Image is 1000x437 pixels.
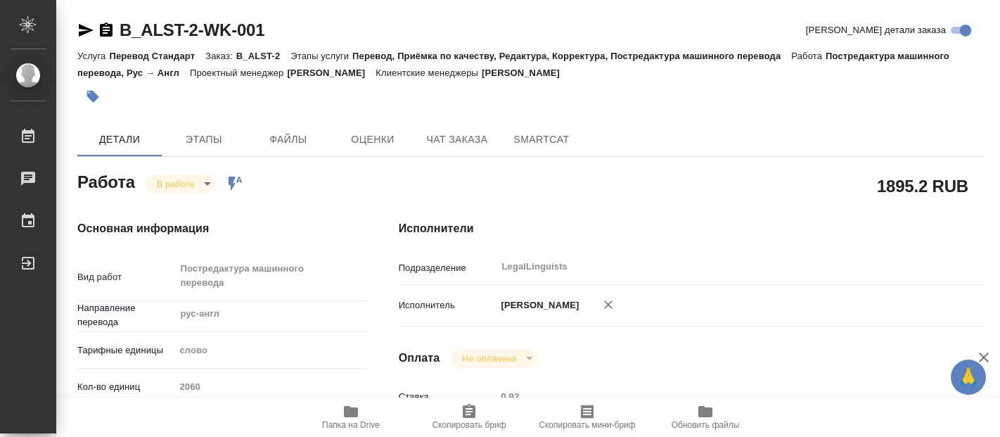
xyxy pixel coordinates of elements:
span: Скопировать бриф [432,420,506,430]
div: В работе [451,349,537,368]
p: Подразделение [399,261,496,275]
p: [PERSON_NAME] [496,298,579,312]
button: Скопировать бриф [410,398,528,437]
button: Не оплачена [458,353,520,365]
p: Кол-во единиц [77,380,174,394]
button: Удалить исполнителя [593,289,624,320]
input: Пустое поле [174,376,369,397]
p: Ставка [399,390,496,404]
span: Обновить файлы [672,420,740,430]
h4: Основная информация [77,220,342,237]
button: 🙏 [951,360,986,395]
button: Добавить тэг [77,81,108,112]
h2: Работа [77,168,135,194]
button: В работе [153,178,199,190]
p: Работа [791,51,826,61]
a: B_ALST-2-WK-001 [120,20,264,39]
span: Чат заказа [423,131,491,148]
p: Этапы услуги [290,51,352,61]
span: 🙏 [956,362,980,392]
p: Направление перевода [77,301,174,329]
span: Детали [86,131,153,148]
p: Вид работ [77,270,174,284]
span: SmartCat [508,131,575,148]
button: Скопировать ссылку [98,22,115,39]
button: Обновить файлы [646,398,764,437]
p: [PERSON_NAME] [482,68,570,78]
button: Папка на Drive [292,398,410,437]
p: [PERSON_NAME] [287,68,376,78]
span: Скопировать мини-бриф [539,420,635,430]
p: Перевод Стандарт [109,51,205,61]
p: Исполнитель [399,298,496,312]
p: Перевод, Приёмка по качеству, Редактура, Корректура, Постредактура машинного перевода [352,51,791,61]
button: Скопировать ссылку для ЯМессенджера [77,22,94,39]
p: Тарифные единицы [77,343,174,357]
span: Оценки [339,131,406,148]
span: Файлы [255,131,322,148]
span: Этапы [170,131,238,148]
input: Пустое поле [496,386,936,407]
p: Клиентские менеджеры [376,68,482,78]
div: слово [174,338,369,362]
p: Проектный менеджер [190,68,287,78]
h4: Исполнители [399,220,985,237]
span: Папка на Drive [322,420,380,430]
span: [PERSON_NAME] детали заказа [806,23,946,37]
h2: 1895.2 RUB [877,174,968,198]
div: В работе [146,175,216,194]
h4: Оплата [399,350,440,367]
p: Услуга [77,51,109,61]
button: Скопировать мини-бриф [528,398,646,437]
p: B_ALST-2 [236,51,291,61]
p: Заказ: [205,51,236,61]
